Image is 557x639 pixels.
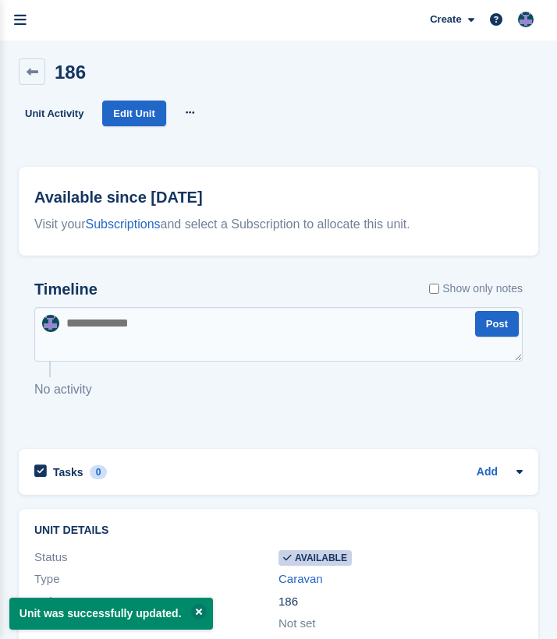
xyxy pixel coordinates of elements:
h2: Tasks [53,465,83,479]
div: Type [34,570,278,588]
a: Unit Activity [19,101,90,126]
img: Nick Pain [42,315,59,332]
p: No activity [34,380,523,399]
div: Not set [278,615,523,633]
button: Post [475,311,519,337]
span: Create [430,12,461,27]
h2: Timeline [34,281,98,298]
a: Add [477,464,498,482]
h2: Available since [DATE] [34,185,523,209]
div: 186 [278,593,523,611]
h2: Unit details [34,524,523,537]
div: 0 [90,465,108,479]
p: Unit was successfully updated. [9,598,213,630]
div: Status [34,549,278,567]
a: Edit Unit [102,101,165,126]
img: Nick Pain [518,12,534,27]
h2: 186 [55,62,86,83]
span: Available [278,550,352,566]
div: Visit your and select a Subscription to allocate this unit. [34,215,523,234]
a: Subscriptions [86,217,161,231]
a: Caravan [278,572,323,585]
input: Show only notes [429,281,439,297]
label: Show only notes [429,281,523,297]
